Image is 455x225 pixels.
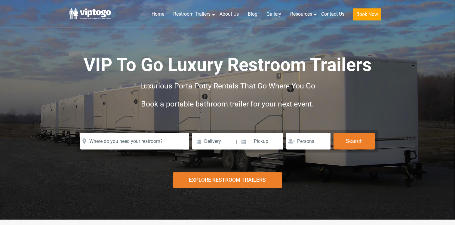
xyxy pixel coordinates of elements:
[286,133,330,149] input: Persons
[140,82,315,90] span: Luxurious Porta Potty Rentals That Go Where You Go
[84,54,372,76] span: VIP To Go Luxury Restroom Trailers
[262,8,286,21] a: Gallery
[80,133,189,149] input: Where do you need your restroom?
[334,133,375,149] button: Search
[317,8,349,21] a: Contact Us
[141,100,314,108] span: Book a portable bathroom trailer for your next event.
[349,8,386,24] a: Book Now
[236,133,237,152] span: |
[215,8,243,21] a: About Us
[243,8,262,21] a: Blog
[238,133,284,149] input: Pickup
[286,8,317,21] a: Resources
[169,8,215,21] a: Restroom Trailers
[173,172,282,188] div: Explore Restroom Trailers
[192,133,235,149] input: Delivery
[353,8,381,20] button: Book Now
[147,8,169,21] a: Home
